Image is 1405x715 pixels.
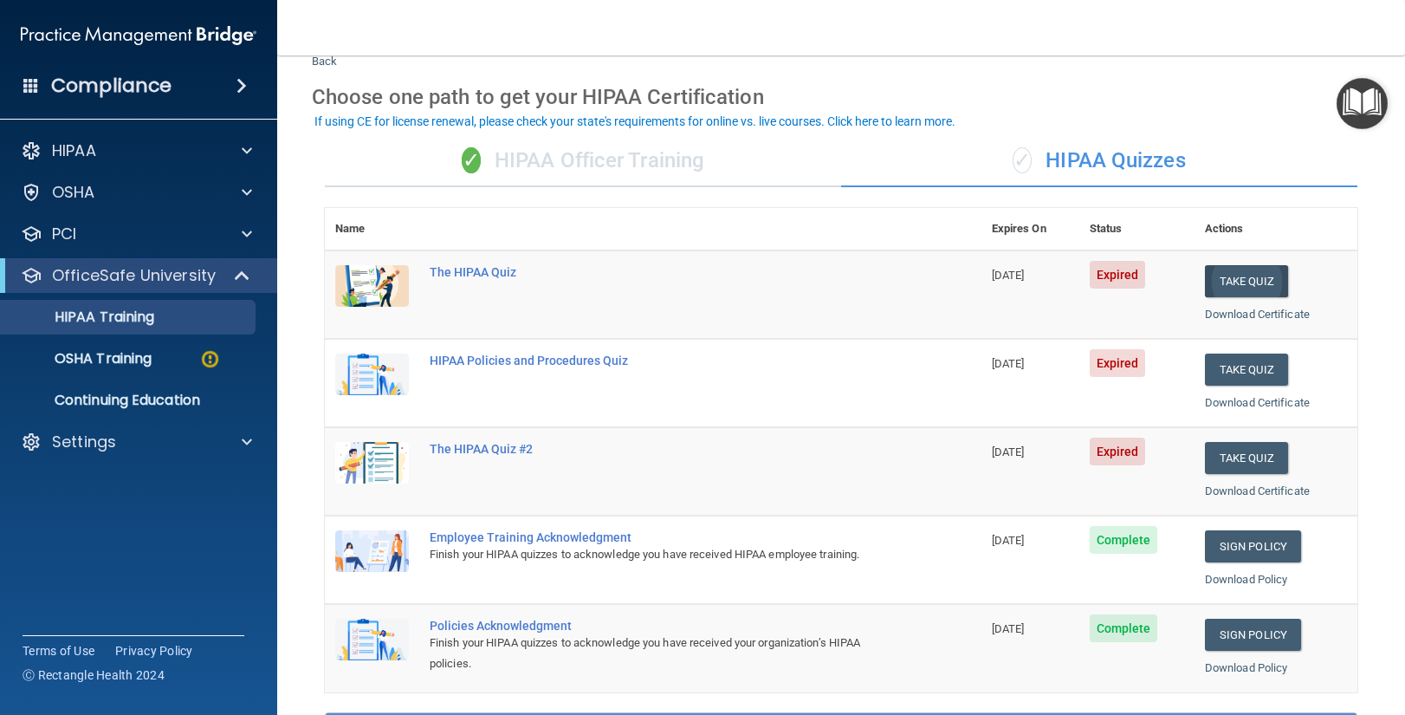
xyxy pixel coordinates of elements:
[21,265,251,286] a: OfficeSafe University
[992,622,1025,635] span: [DATE]
[325,135,841,187] div: HIPAA Officer Training
[314,115,955,127] div: If using CE for license renewal, please check your state's requirements for online vs. live cours...
[52,432,116,452] p: Settings
[1205,442,1288,474] button: Take Quiz
[1105,592,1384,661] iframe: Drift Widget Chat Controller
[1195,208,1357,250] th: Actions
[52,140,96,161] p: HIPAA
[992,357,1025,370] span: [DATE]
[312,72,1370,122] div: Choose one path to get your HIPAA Certification
[992,534,1025,547] span: [DATE]
[312,113,958,130] button: If using CE for license renewal, please check your state's requirements for online vs. live cours...
[1205,265,1288,297] button: Take Quiz
[1205,308,1310,321] a: Download Certificate
[430,265,895,279] div: The HIPAA Quiz
[1205,354,1288,386] button: Take Quiz
[21,182,252,203] a: OSHA
[115,642,193,660] a: Privacy Policy
[1205,661,1288,674] a: Download Policy
[11,350,152,367] p: OSHA Training
[51,74,172,98] h4: Compliance
[199,348,221,370] img: warning-circle.0cc9ac19.png
[462,147,481,173] span: ✓
[1205,484,1310,497] a: Download Certificate
[992,445,1025,458] span: [DATE]
[11,392,248,409] p: Continuing Education
[1090,526,1158,554] span: Complete
[981,208,1079,250] th: Expires On
[52,224,76,244] p: PCI
[1337,78,1388,129] button: Open Resource Center
[1205,573,1288,586] a: Download Policy
[1090,261,1146,289] span: Expired
[430,354,895,367] div: HIPAA Policies and Procedures Quiz
[1090,614,1158,642] span: Complete
[23,666,165,684] span: Ⓒ Rectangle Health 2024
[992,269,1025,282] span: [DATE]
[21,140,252,161] a: HIPAA
[430,633,895,674] div: Finish your HIPAA quizzes to acknowledge you have received your organization’s HIPAA policies.
[21,224,252,244] a: PCI
[21,432,252,452] a: Settings
[21,18,256,53] img: PMB logo
[52,265,216,286] p: OfficeSafe University
[841,135,1357,187] div: HIPAA Quizzes
[430,530,895,544] div: Employee Training Acknowledgment
[1205,396,1310,409] a: Download Certificate
[430,442,895,456] div: The HIPAA Quiz #2
[430,619,895,633] div: Policies Acknowledgment
[430,544,895,565] div: Finish your HIPAA quizzes to acknowledge you have received HIPAA employee training.
[1013,147,1032,173] span: ✓
[312,34,337,68] a: Back
[1079,208,1195,250] th: Status
[1090,349,1146,377] span: Expired
[11,309,154,326] p: HIPAA Training
[23,642,94,660] a: Terms of Use
[1205,530,1301,562] a: Sign Policy
[52,182,95,203] p: OSHA
[1090,438,1146,465] span: Expired
[325,208,419,250] th: Name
